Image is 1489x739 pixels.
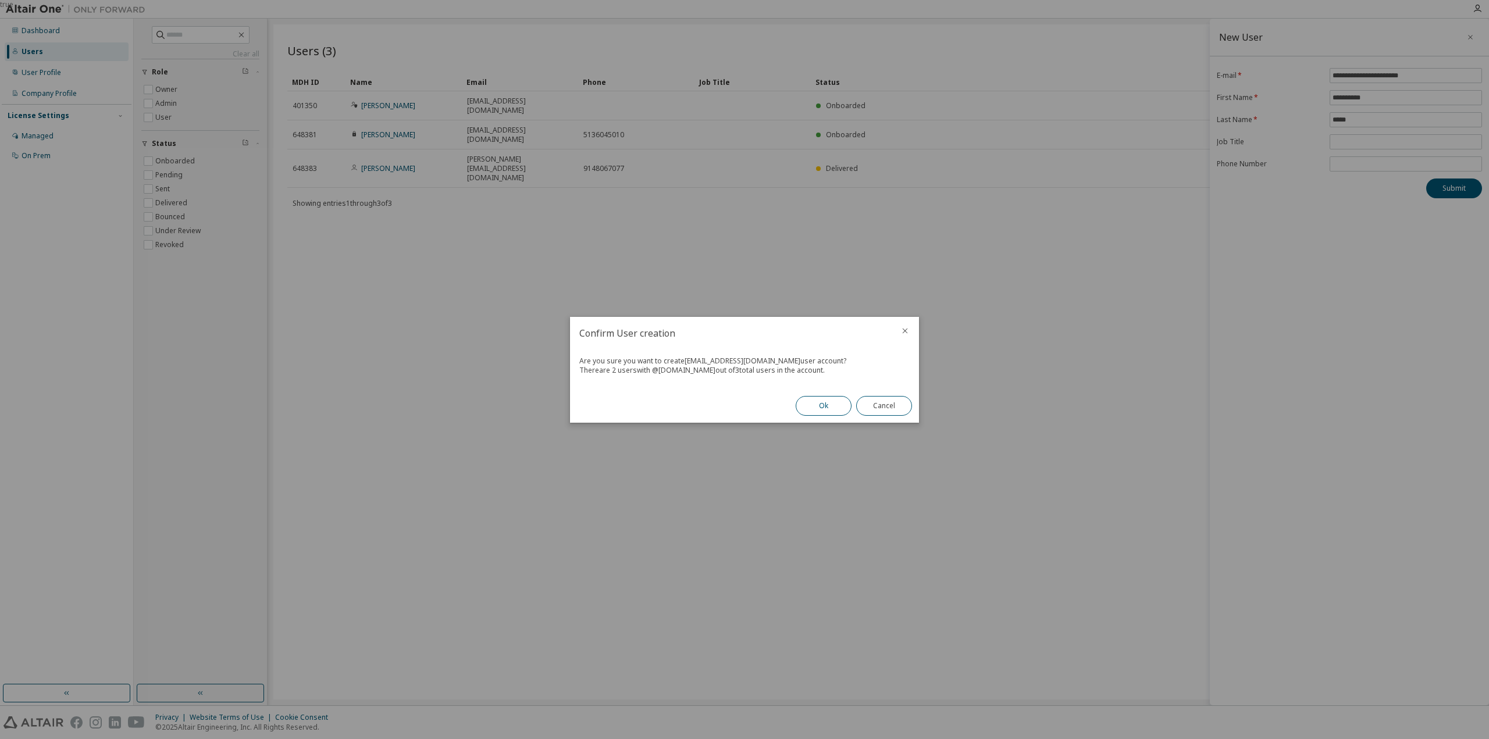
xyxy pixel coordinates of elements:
[796,396,852,416] button: Ok
[856,396,912,416] button: Cancel
[900,326,910,335] button: close
[579,356,910,366] div: Are you sure you want to create [EMAIL_ADDRESS][DOMAIN_NAME] user account?
[570,317,891,349] h2: Confirm User creation
[579,366,910,375] div: There are 2 users with @ [DOMAIN_NAME] out of 3 total users in the account.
